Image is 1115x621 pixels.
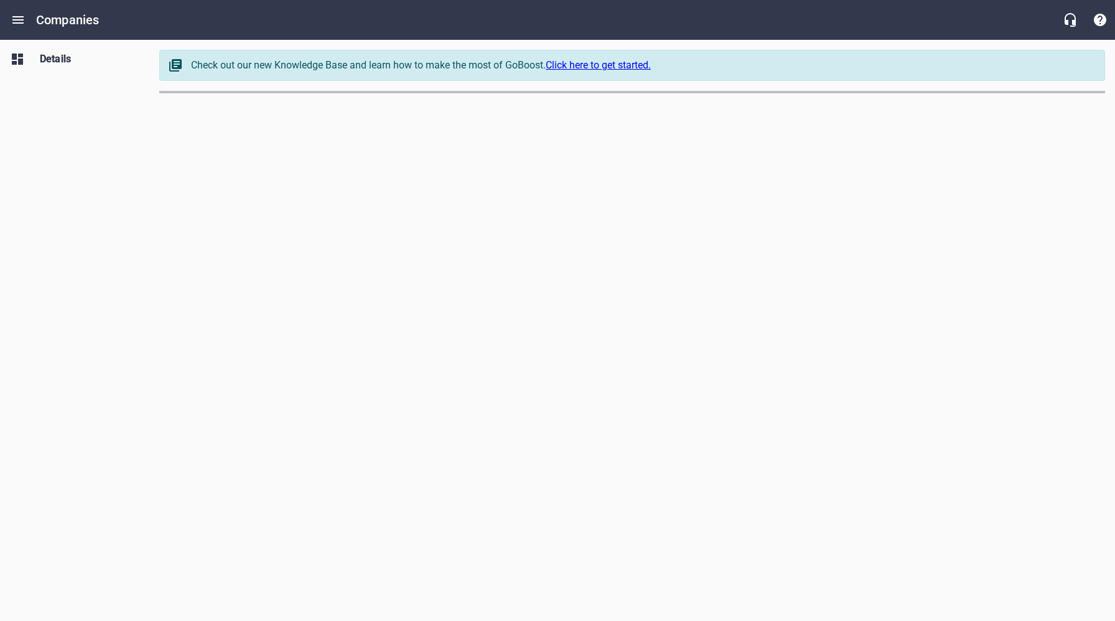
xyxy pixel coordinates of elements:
[40,52,134,67] span: Details
[36,10,99,30] h6: Companies
[3,5,33,35] button: Open drawer
[1055,5,1085,35] button: Live Chat
[1085,5,1115,35] button: Support Portal
[546,59,651,71] a: Click here to get started.
[191,58,1092,73] div: Check out our new Knowledge Base and learn how to make the most of GoBoost.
